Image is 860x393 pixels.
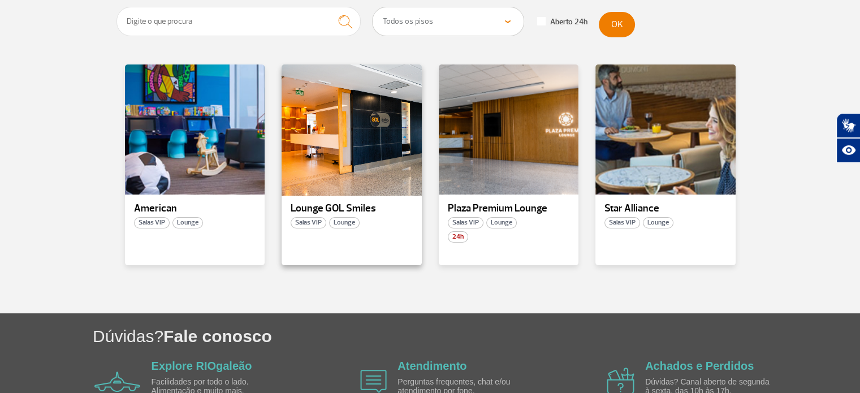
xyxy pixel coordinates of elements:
[604,203,727,214] p: Star Alliance
[360,370,387,393] img: airplane icon
[599,12,635,37] button: OK
[93,325,860,348] h1: Dúvidas?
[448,203,570,214] p: Plaza Premium Lounge
[448,231,468,243] span: 24h
[604,217,640,228] span: Salas VIP
[134,203,256,214] p: American
[172,217,203,228] span: Lounge
[291,217,326,228] span: Salas VIP
[397,360,466,372] a: Atendimento
[329,217,360,228] span: Lounge
[836,113,860,138] button: Abrir tradutor de língua de sinais.
[836,113,860,163] div: Plugin de acessibilidade da Hand Talk.
[537,17,587,27] label: Aberto 24h
[291,203,413,214] p: Lounge GOL Smiles
[836,138,860,163] button: Abrir recursos assistivos.
[486,217,517,228] span: Lounge
[152,360,252,372] a: Explore RIOgaleão
[643,217,673,228] span: Lounge
[448,217,483,228] span: Salas VIP
[134,217,170,228] span: Salas VIP
[116,7,361,36] input: Digite o que procura
[645,360,754,372] a: Achados e Perdidos
[163,327,272,346] span: Fale conosco
[94,372,140,392] img: airplane icon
